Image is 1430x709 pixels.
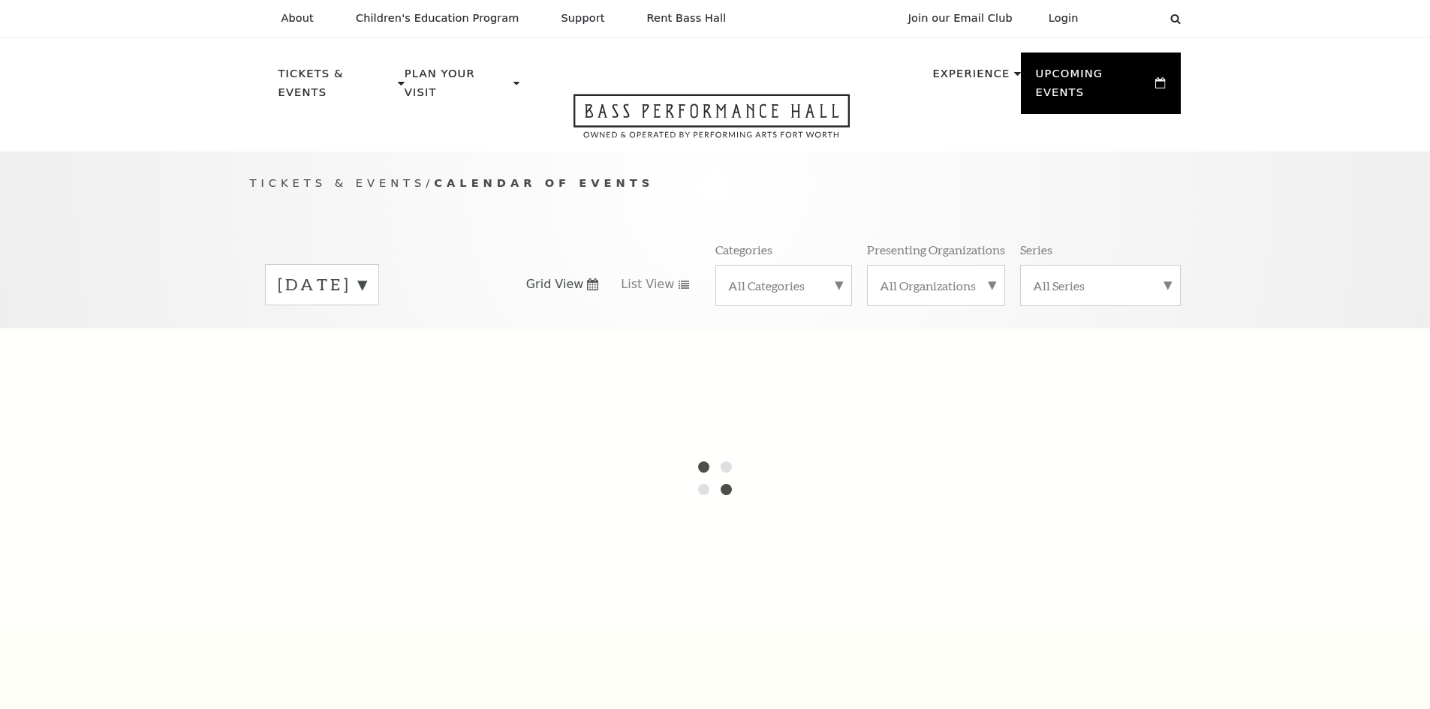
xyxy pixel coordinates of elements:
[1033,278,1168,293] label: All Series
[1036,65,1152,110] p: Upcoming Events
[278,273,366,296] label: [DATE]
[281,12,314,25] p: About
[526,276,584,293] span: Grid View
[867,242,1005,257] p: Presenting Organizations
[728,278,839,293] label: All Categories
[434,176,654,189] span: Calendar of Events
[250,176,426,189] span: Tickets & Events
[1020,242,1052,257] p: Series
[932,65,1010,92] p: Experience
[621,276,674,293] span: List View
[647,12,727,25] p: Rent Bass Hall
[561,12,605,25] p: Support
[250,174,1181,193] p: /
[880,278,992,293] label: All Organizations
[278,65,395,110] p: Tickets & Events
[715,242,772,257] p: Categories
[405,65,510,110] p: Plan Your Visit
[356,12,519,25] p: Children's Education Program
[1103,11,1156,26] select: Select:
